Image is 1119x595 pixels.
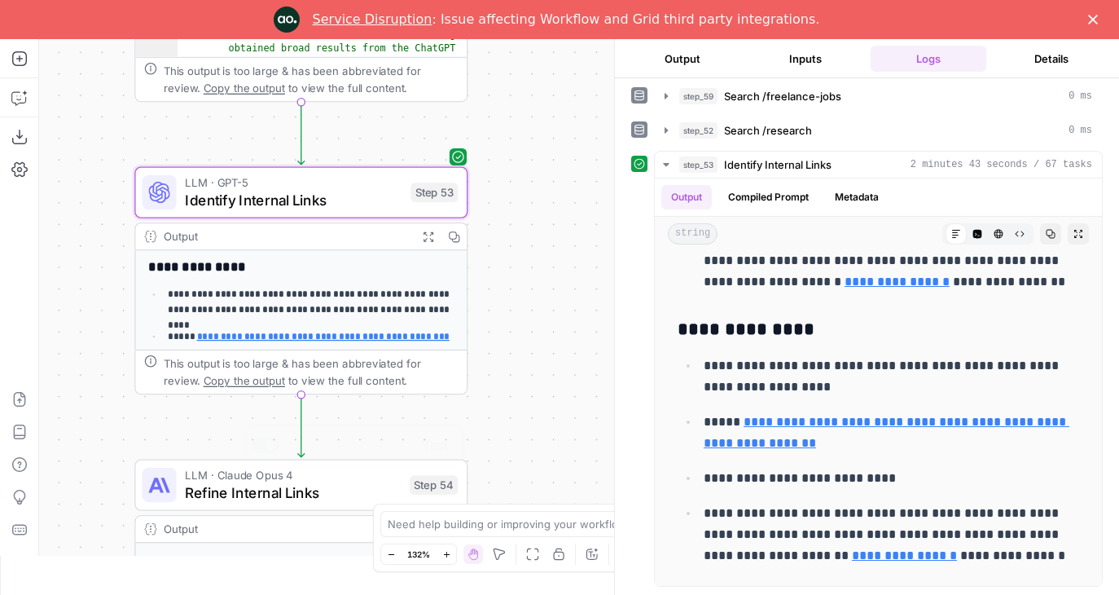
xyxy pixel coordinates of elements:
[164,521,409,538] div: Output
[679,122,717,139] span: step_52
[718,185,818,209] button: Compiled Prompt
[164,228,409,245] div: Output
[1069,123,1092,138] span: 0 ms
[204,82,285,95] span: Copy the output
[993,46,1109,72] button: Details
[423,435,449,455] span: Test
[185,174,402,192] span: LLM · GPT-5
[1069,89,1092,104] span: 0 ms
[407,548,430,561] span: 132%
[724,156,832,173] span: Identify Internal Links
[298,102,305,165] g: Edge from step_52 to step_53
[410,183,458,202] div: Step 53
[164,355,459,389] div: This output is too large & has been abbreviated for review. to view the full content.
[655,117,1102,143] button: 0 ms
[274,7,300,33] img: Profile image for Engineering
[625,46,741,72] button: Output
[313,11,820,28] div: : Issue affecting Workflow and Grid third party integrations.
[1088,15,1104,24] div: Close
[748,46,864,72] button: Inputs
[655,178,1102,586] div: 2 minutes 43 seconds / 67 tasks
[185,189,402,210] span: Identify Internal Links
[204,374,285,387] span: Copy the output
[655,83,1102,109] button: 0 ms
[390,431,457,459] button: Test
[679,88,717,104] span: step_59
[185,482,401,503] span: Refine Internal Links
[661,185,712,209] button: Output
[911,157,1092,172] span: 2 minutes 43 seconds / 67 tasks
[164,62,459,96] div: This output is too large & has been abbreviated for review. to view the full content.
[825,185,889,209] button: Metadata
[724,122,812,139] span: Search /research
[313,11,432,27] a: Service Disruption
[668,223,717,245] span: string
[410,475,458,495] div: Step 54
[724,88,841,104] span: Search /freelance-jobs
[871,46,987,72] button: Logs
[655,152,1102,178] button: 2 minutes 43 seconds / 67 tasks
[679,156,717,173] span: step_53
[185,467,401,484] span: LLM · Claude Opus 4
